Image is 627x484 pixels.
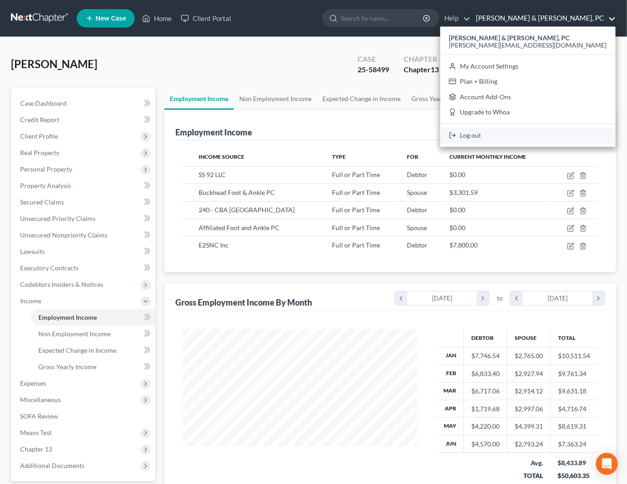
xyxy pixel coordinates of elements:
div: [DATE] [523,291,593,305]
td: $9,761.34 [550,365,597,382]
a: Client Portal [176,10,236,27]
span: Affiliated Foot and Ankle PC [199,224,280,231]
span: $0.00 [449,171,465,178]
a: Unsecured Priority Claims [13,210,155,227]
div: Employment Income [175,127,252,138]
span: Expected Change in Income [38,346,116,354]
span: Expenses [20,379,46,387]
a: Gross Yearly Income [31,359,155,375]
span: Additional Documents [20,462,84,469]
a: Employment Income [164,88,234,110]
span: Gross Yearly Income [38,363,96,371]
th: Jun [436,435,464,452]
a: Non Employment Income [234,88,317,110]
a: Account Add-Ons [440,89,616,105]
div: $50,603.35 [558,471,590,480]
span: Chapter 13 [20,445,52,453]
div: TOTAL [514,471,543,480]
span: Case Dashboard [20,99,67,107]
span: Buckhead Foot & Ankle PC [199,188,275,196]
span: 240 - CBA [GEOGRAPHIC_DATA] [199,206,295,214]
span: Executory Contracts [20,264,79,272]
span: Client Profile [20,132,58,140]
a: Executory Contracts [13,260,155,276]
input: Search by name... [341,10,424,27]
td: $10,511.54 [550,347,597,365]
span: $0.00 [449,224,465,231]
span: Income Source [199,153,245,160]
div: $4,570.00 [471,440,500,449]
span: [PERSON_NAME] [11,57,97,70]
div: $6,833.40 [471,369,500,378]
a: Unsecured Nonpriority Claims [13,227,155,243]
span: Debtor [407,206,428,214]
span: Secured Claims [20,198,64,206]
i: chevron_right [477,291,489,305]
span: Full or Part Time [332,188,380,196]
span: $0.00 [449,206,465,214]
div: [PERSON_NAME] & [PERSON_NAME], PC [440,27,616,147]
a: My Account Settings [440,59,616,74]
a: SOFA Review [13,408,155,425]
div: Chapter [404,54,439,65]
div: $2,793.24 [515,440,543,449]
a: Credit Report [13,112,155,128]
th: Mar [436,382,464,400]
span: $7,800.00 [449,241,478,249]
span: Miscellaneous [20,396,61,403]
span: New Case [95,15,126,22]
div: $1,719.68 [471,404,500,414]
a: Expected Change in Income [317,88,406,110]
a: Plan + Billing [440,74,616,89]
div: $2,997.06 [515,404,543,414]
span: Property Analysis [20,182,71,189]
div: 25-58499 [358,65,389,75]
div: $7,746.54 [471,351,500,360]
span: Credit Report [20,116,59,124]
span: 13 [431,65,439,74]
a: [PERSON_NAME] & [PERSON_NAME], PC [471,10,616,27]
a: Non Employment Income [31,326,155,342]
div: $4,220.00 [471,422,500,431]
span: [PERSON_NAME][EMAIL_ADDRESS][DOMAIN_NAME] [449,41,607,49]
span: Spouse [407,224,427,231]
th: Feb [436,365,464,382]
span: Debtor [407,241,428,249]
span: Personal Property [20,165,72,173]
span: Non Employment Income [38,330,111,338]
span: Spouse [407,188,427,196]
a: Log out [440,128,616,143]
th: Spouse [507,329,550,347]
th: May [436,418,464,435]
span: to [497,294,503,303]
div: $8,433.89 [558,458,590,468]
i: chevron_right [592,291,605,305]
span: SS 92 LLC [199,171,226,178]
a: Help [440,10,470,27]
strong: [PERSON_NAME] & [PERSON_NAME], PC [449,34,569,42]
td: $7,363.24 [550,435,597,452]
a: Expected Change in Income [31,342,155,359]
span: Income [20,297,41,305]
a: Property Analysis [13,177,155,194]
span: Real Property [20,149,59,156]
th: Apr [436,400,464,418]
td: $4,716.74 [550,400,597,418]
span: E2SNC Inc [199,241,229,249]
span: Employment Income [38,313,97,321]
span: Type [332,153,346,160]
a: Gross Yearly Income [406,88,475,110]
div: $2,927.94 [515,369,543,378]
i: chevron_left [511,291,523,305]
th: Debtor [464,329,507,347]
span: Debtor [407,171,428,178]
a: Secured Claims [13,194,155,210]
span: Full or Part Time [332,241,380,249]
th: Jan [436,347,464,365]
th: Total [550,329,597,347]
div: Case [358,54,389,65]
div: $4,399.31 [515,422,543,431]
td: $8,619.31 [550,418,597,435]
a: Upgrade to Whoa [440,105,616,120]
div: $6,717.06 [471,387,500,396]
